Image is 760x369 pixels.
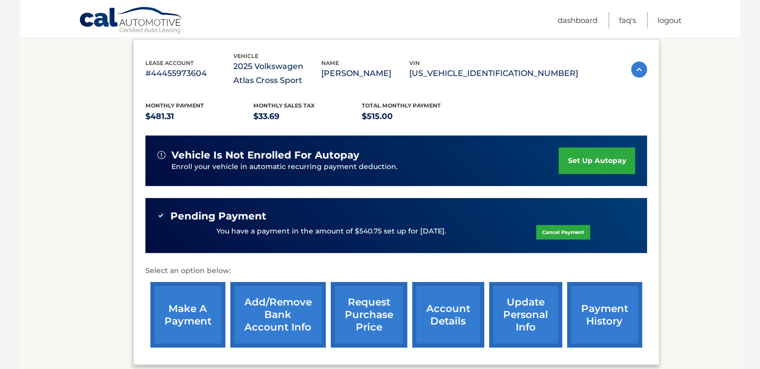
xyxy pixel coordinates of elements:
img: alert-white.svg [157,151,165,159]
p: $33.69 [253,109,362,123]
p: $481.31 [145,109,254,123]
a: Cal Automotive [79,6,184,35]
span: Total Monthly Payment [362,102,441,109]
a: Logout [658,12,682,28]
a: update personal info [489,282,562,347]
p: You have a payment in the amount of $540.75 set up for [DATE]. [216,226,446,237]
a: make a payment [150,282,225,347]
span: Monthly Payment [145,102,204,109]
img: accordion-active.svg [631,61,647,77]
span: lease account [145,59,194,66]
span: name [321,59,339,66]
p: 2025 Volkswagen Atlas Cross Sport [233,59,321,87]
span: vehicle is not enrolled for autopay [171,149,359,161]
p: [PERSON_NAME] [321,66,409,80]
span: vehicle [233,52,258,59]
a: request purchase price [331,282,407,347]
p: $515.00 [362,109,470,123]
a: Cancel Payment [536,225,590,239]
a: FAQ's [619,12,636,28]
p: Select an option below: [145,265,647,277]
span: Monthly sales Tax [253,102,315,109]
a: payment history [567,282,642,347]
p: [US_VEHICLE_IDENTIFICATION_NUMBER] [409,66,578,80]
span: Pending Payment [170,210,266,222]
p: Enroll your vehicle in automatic recurring payment deduction. [171,161,559,172]
a: Dashboard [558,12,598,28]
img: check-green.svg [157,212,164,219]
p: #44455973604 [145,66,233,80]
a: account details [412,282,484,347]
span: vin [409,59,420,66]
a: set up autopay [559,147,635,174]
a: Add/Remove bank account info [230,282,326,347]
